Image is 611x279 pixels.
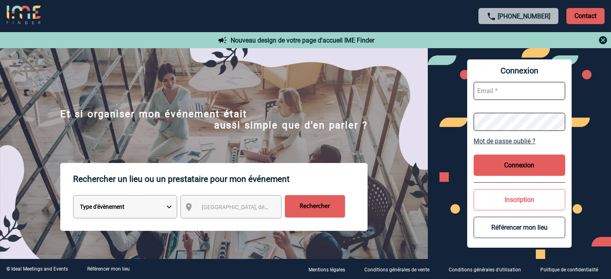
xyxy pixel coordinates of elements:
[309,267,345,273] p: Mentions légales
[364,267,429,273] p: Conditions générales de vente
[534,265,611,273] a: Politique de confidentialité
[474,66,565,75] span: Connexion
[474,155,565,176] button: Connexion
[474,217,565,238] button: Référencer mon lieu
[302,265,358,273] a: Mentions légales
[449,267,521,273] p: Conditions générales d'utilisation
[358,265,442,273] a: Conditions générales de vente
[474,82,565,100] input: Email *
[540,267,598,273] p: Politique de confidentialité
[474,189,565,210] button: Inscription
[285,195,345,218] input: Rechercher
[202,204,313,210] span: [GEOGRAPHIC_DATA], département, région...
[73,163,368,195] p: Rechercher un lieu ou un prestataire pour mon événement
[442,265,534,273] a: Conditions générales d'utilisation
[6,266,68,272] div: © Ideal Meetings and Events
[87,266,130,272] a: Référencer mon lieu
[474,137,565,145] a: Mot de passe oublié ?
[486,12,496,21] img: call-24-px.png
[566,8,605,24] p: Contact
[498,12,550,20] a: [PHONE_NUMBER]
